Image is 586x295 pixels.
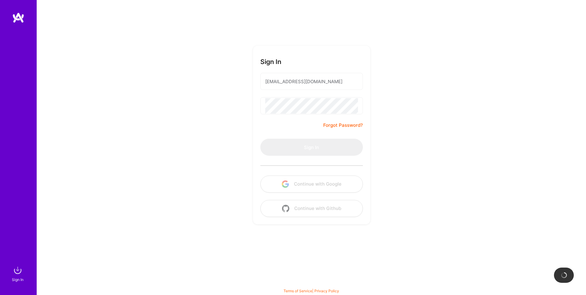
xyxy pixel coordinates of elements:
img: icon [282,180,289,188]
a: Forgot Password? [323,122,363,129]
img: sign in [12,264,24,276]
img: logo [12,12,24,23]
div: Sign In [12,276,24,283]
button: Sign In [260,139,363,156]
img: loading [561,272,567,279]
span: | [284,289,339,293]
a: Terms of Service [284,289,312,293]
img: icon [282,205,289,212]
a: Privacy Policy [314,289,339,293]
div: © 2025 ATeams Inc., All rights reserved. [37,277,586,292]
input: Email... [265,74,358,89]
button: Continue with Github [260,200,363,217]
a: sign inSign In [13,264,24,283]
button: Continue with Google [260,176,363,193]
h3: Sign In [260,58,281,66]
